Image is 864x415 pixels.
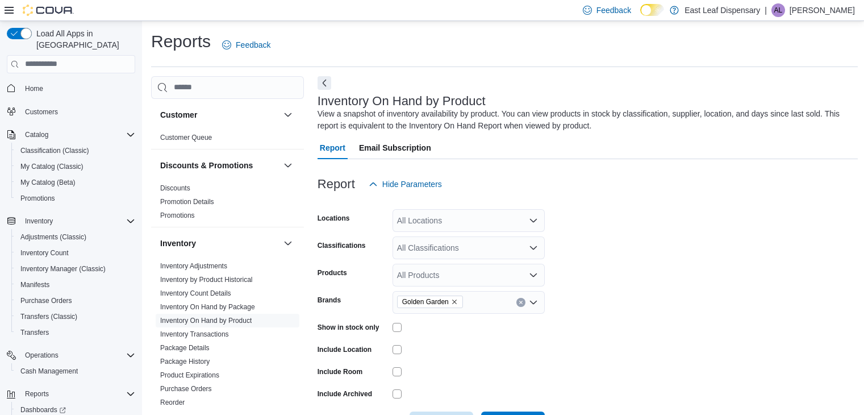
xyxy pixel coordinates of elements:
span: Report [320,136,345,159]
p: East Leaf Dispensary [684,3,760,17]
span: Home [20,81,135,96]
span: Package History [160,357,210,366]
button: Inventory [20,214,57,228]
span: Inventory by Product Historical [160,275,253,284]
button: Inventory Manager (Classic) [11,261,140,277]
p: | [765,3,767,17]
span: Transfers (Classic) [16,310,135,323]
a: Customers [20,105,62,119]
span: Cash Management [20,367,78,376]
span: Promotion Details [160,197,214,206]
span: Feedback [236,39,270,51]
label: Include Room [318,367,362,376]
button: Inventory Count [11,245,140,261]
span: Inventory Count Details [160,289,231,298]
a: Package Details [160,344,210,352]
span: Inventory [20,214,135,228]
a: Promotions [160,211,195,219]
button: Reports [2,386,140,402]
label: Show in stock only [318,323,379,332]
a: Inventory by Product Historical [160,276,253,284]
button: Purchase Orders [11,293,140,309]
a: Inventory On Hand by Product [160,317,252,325]
a: Feedback [218,34,275,56]
span: Purchase Orders [16,294,135,308]
span: Purchase Orders [160,384,212,393]
button: My Catalog (Beta) [11,175,140,190]
span: Manifests [16,278,135,292]
button: Clear input [516,298,525,307]
span: Hide Parameters [382,179,442,190]
a: Product Expirations [160,371,219,379]
span: Operations [25,351,59,360]
a: Promotions [16,192,60,205]
button: Catalog [20,128,53,142]
span: Inventory On Hand by Product [160,316,252,325]
label: Brands [318,296,341,305]
span: Inventory Count [20,248,69,258]
span: My Catalog (Beta) [16,176,135,189]
span: Home [25,84,43,93]
a: Classification (Classic) [16,144,94,157]
span: Inventory Count [16,246,135,260]
button: Inventory [160,238,279,249]
span: Promotions [20,194,55,203]
span: Load All Apps in [GEOGRAPHIC_DATA] [32,28,135,51]
span: Reports [25,389,49,399]
button: Classification (Classic) [11,143,140,159]
span: Promotions [16,192,135,205]
a: Manifests [16,278,54,292]
button: Inventory [281,236,295,250]
a: Promotion Details [160,198,214,206]
span: Transfers [16,326,135,339]
a: Adjustments (Classic) [16,230,91,244]
button: Next [318,76,331,90]
a: Inventory Adjustments [160,262,227,270]
label: Include Location [318,345,372,354]
span: My Catalog (Beta) [20,178,76,187]
div: Discounts & Promotions [151,181,304,227]
a: Inventory Manager (Classic) [16,262,110,276]
input: Dark Mode [640,4,664,16]
button: Open list of options [529,216,538,225]
span: Adjustments (Classic) [20,233,86,242]
span: Transfers (Classic) [20,312,77,321]
a: Customer Queue [160,134,212,142]
button: Transfers [11,325,140,341]
h3: Customer [160,109,197,121]
a: My Catalog (Classic) [16,160,88,173]
button: Open list of options [529,243,538,252]
span: Operations [20,348,135,362]
span: Inventory Manager (Classic) [16,262,135,276]
div: Alex Librera [771,3,785,17]
span: Golden Garden [402,296,449,308]
span: Product Expirations [160,371,219,380]
span: Dashboards [20,405,66,414]
span: Customers [20,105,135,119]
button: Home [2,80,140,97]
button: Cash Management [11,363,140,379]
button: Operations [2,347,140,363]
button: My Catalog (Classic) [11,159,140,175]
a: Transfers [16,326,53,339]
span: Discounts [160,184,190,193]
span: Promotions [160,211,195,220]
span: Inventory On Hand by Package [160,302,255,312]
label: Locations [318,214,350,223]
span: Package Details [160,343,210,352]
span: My Catalog (Classic) [16,160,135,173]
span: AL [774,3,783,17]
a: Purchase Orders [16,294,77,308]
a: Discounts [160,184,190,192]
button: Adjustments (Classic) [11,229,140,245]
span: Golden Garden [397,296,463,308]
span: Inventory Manager (Classic) [20,264,106,273]
button: Hide Parameters [364,173,446,196]
span: Manifests [20,280,49,289]
span: Catalog [25,130,48,139]
span: Reorder [160,398,185,407]
a: Purchase Orders [160,385,212,393]
a: Inventory Count [16,246,73,260]
button: Customers [2,103,140,120]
